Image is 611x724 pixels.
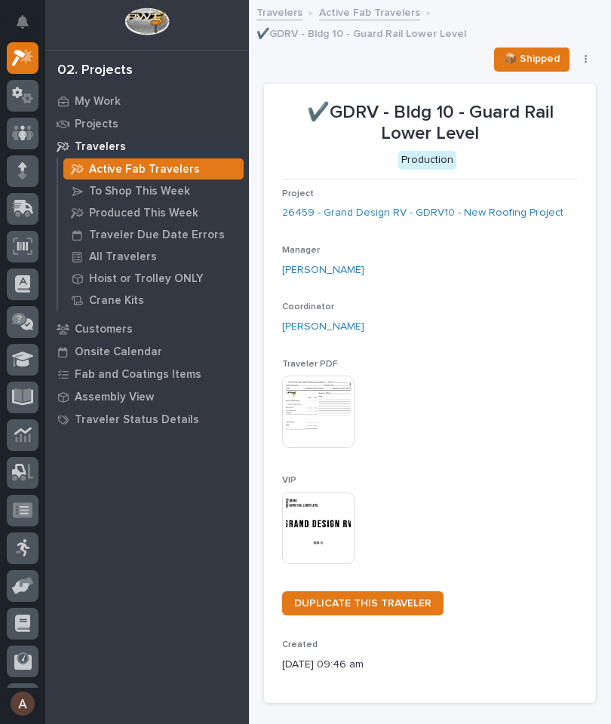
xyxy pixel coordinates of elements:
[124,8,169,35] img: Workspace Logo
[75,368,201,382] p: Fab and Coatings Items
[45,385,249,408] a: Assembly View
[58,180,249,201] a: To Shop This Week
[58,158,249,179] a: Active Fab Travelers
[89,272,204,286] p: Hoist or Trolley ONLY
[256,24,466,41] p: ✔️GDRV - Bldg 10 - Guard Rail Lower Level
[282,591,444,615] a: DUPLICATE THIS TRAVELER
[45,340,249,363] a: Onsite Calendar
[282,189,314,198] span: Project
[58,224,249,245] a: Traveler Due Date Errors
[282,640,318,649] span: Created
[45,112,249,135] a: Projects
[494,48,570,72] button: 📦 Shipped
[45,135,249,158] a: Travelers
[282,302,334,311] span: Coordinator
[58,246,249,267] a: All Travelers
[75,345,162,359] p: Onsite Calendar
[45,318,249,340] a: Customers
[282,246,320,255] span: Manager
[45,408,249,431] a: Traveler Status Details
[89,250,157,264] p: All Travelers
[89,229,225,242] p: Traveler Due Date Errors
[58,202,249,223] a: Produced This Week
[89,185,190,198] p: To Shop This Week
[75,413,199,427] p: Traveler Status Details
[58,290,249,311] a: Crane Kits
[75,391,154,404] p: Assembly View
[75,118,118,131] p: Projects
[282,476,296,485] span: VIP
[89,294,144,308] p: Crane Kits
[504,50,560,68] span: 📦 Shipped
[282,657,578,673] p: [DATE] 09:46 am
[282,319,364,335] a: [PERSON_NAME]
[89,163,200,176] p: Active Fab Travelers
[282,262,364,278] a: [PERSON_NAME]
[75,140,126,154] p: Travelers
[45,363,249,385] a: Fab and Coatings Items
[256,3,302,20] a: Travelers
[7,6,38,38] button: Notifications
[57,63,133,79] div: 02. Projects
[45,90,249,112] a: My Work
[282,205,563,221] a: 26459 - Grand Design RV - GDRV10 - New Roofing Project
[294,598,431,609] span: DUPLICATE THIS TRAVELER
[282,360,338,369] span: Traveler PDF
[75,323,133,336] p: Customers
[282,102,578,146] p: ✔️GDRV - Bldg 10 - Guard Rail Lower Level
[7,688,38,719] button: users-avatar
[19,15,38,39] div: Notifications
[75,95,121,109] p: My Work
[398,151,456,170] div: Production
[58,268,249,289] a: Hoist or Trolley ONLY
[319,3,420,20] a: Active Fab Travelers
[89,207,198,220] p: Produced This Week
